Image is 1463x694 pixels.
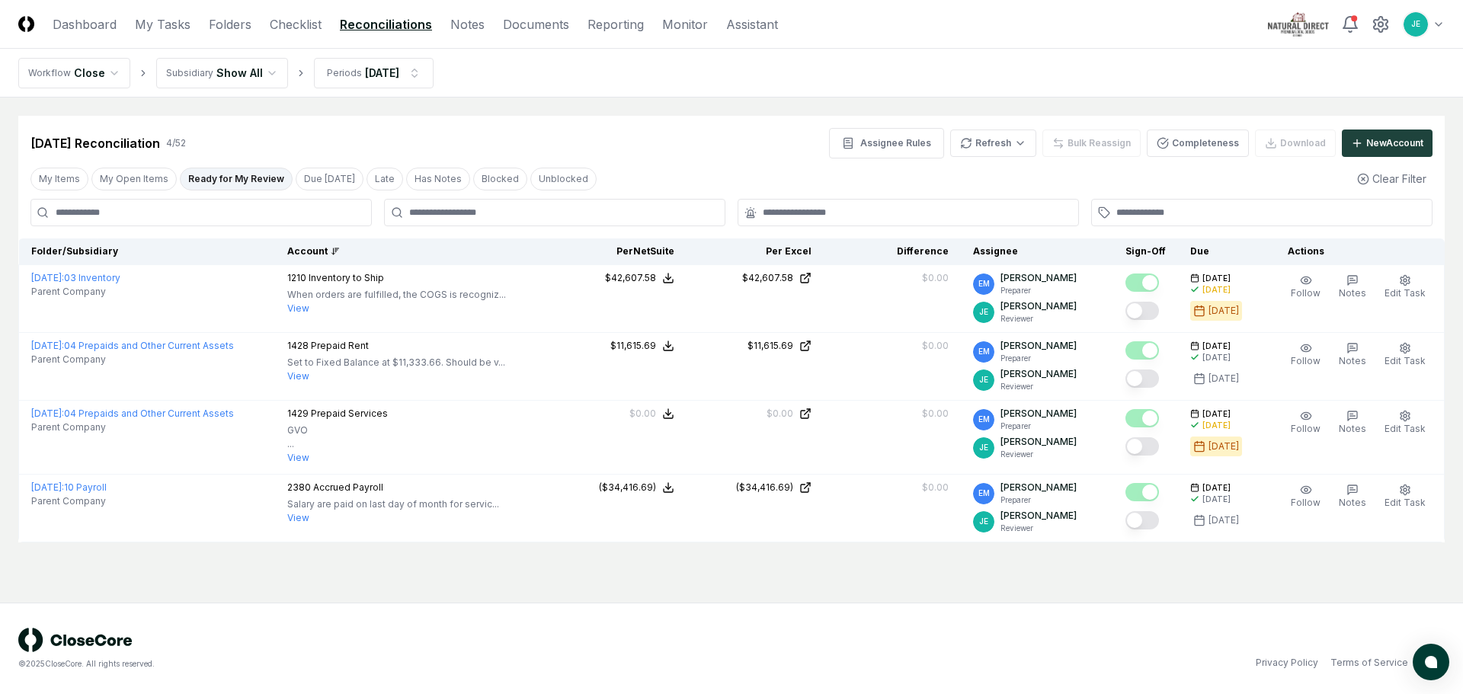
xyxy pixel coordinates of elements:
span: Edit Task [1385,497,1426,508]
span: [DATE] [1202,341,1231,352]
p: [PERSON_NAME] [1000,509,1077,523]
span: JE [979,516,988,527]
button: Due Today [296,168,363,190]
p: Reviewer [1000,449,1077,460]
p: [PERSON_NAME] [1000,367,1077,381]
div: $0.00 [922,271,949,285]
div: [DATE] [1208,372,1239,385]
span: EM [978,488,990,499]
span: Follow [1291,287,1321,299]
div: [DATE] [1202,420,1231,431]
button: View [287,511,309,525]
img: Logo [18,16,34,32]
div: Actions [1276,245,1433,258]
button: Completeness [1147,130,1249,157]
div: ($34,416.69) [599,481,656,494]
span: Follow [1291,497,1321,508]
span: JE [979,442,988,453]
th: Difference [824,238,961,265]
th: Sign-Off [1113,238,1178,265]
span: 2380 [287,481,311,493]
a: Assistant [726,15,778,34]
p: [PERSON_NAME] [1000,299,1077,313]
div: Workflow [28,66,71,80]
th: Assignee [961,238,1113,265]
button: Mark complete [1125,437,1159,456]
button: Mark complete [1125,302,1159,320]
a: Reporting [587,15,644,34]
button: $11,615.69 [610,339,674,353]
button: Late [367,168,403,190]
p: Reviewer [1000,381,1077,392]
p: Reviewer [1000,313,1077,325]
span: 1429 [287,408,309,419]
img: Natural Direct logo [1268,12,1329,37]
a: Dashboard [53,15,117,34]
a: Monitor [662,15,708,34]
div: Account [287,245,537,258]
span: [DATE] [1202,482,1231,494]
p: Preparer [1000,353,1077,364]
button: View [287,369,309,383]
button: Follow [1288,339,1324,371]
button: My Items [30,168,88,190]
span: EM [978,346,990,357]
div: Due [1190,245,1251,258]
p: Set to Fixed Balance at $11,333.66. Should be v... [287,356,505,369]
a: Reconciliations [340,15,432,34]
span: Prepaid Rent [311,340,369,351]
button: My Open Items [91,168,177,190]
span: Prepaid Services [311,408,388,419]
span: [DATE] : [31,272,64,283]
span: Notes [1339,355,1366,366]
button: Edit Task [1381,481,1429,513]
button: Notes [1336,407,1369,439]
span: Accrued Payroll [313,481,383,493]
span: [DATE] : [31,408,64,419]
button: Mark complete [1125,369,1159,388]
span: EM [978,278,990,289]
button: View [287,302,309,315]
button: Follow [1288,407,1324,439]
p: Preparer [1000,494,1077,506]
div: $42,607.58 [605,271,656,285]
button: Mark complete [1125,511,1159,529]
button: NewAccount [1342,130,1433,157]
a: Checklist [270,15,322,34]
div: Periods [327,66,362,80]
div: Subsidiary [166,66,213,80]
button: Notes [1336,339,1369,371]
button: $0.00 [629,407,674,421]
p: Preparer [1000,285,1077,296]
div: New Account [1366,136,1423,150]
button: Mark complete [1125,409,1159,427]
button: Mark complete [1125,273,1159,292]
a: ($34,416.69) [699,481,812,494]
div: [DATE] [1208,440,1239,453]
span: JE [979,306,988,318]
button: Unblocked [530,168,597,190]
a: $11,615.69 [699,339,812,353]
span: JE [1411,18,1420,30]
div: $0.00 [629,407,656,421]
p: Preparer [1000,421,1077,432]
button: Assignee Rules [829,128,944,158]
a: [DATE]:03 Inventory [31,272,120,283]
p: When orders are fulfilled, the COGS is recogniz... [287,288,506,302]
button: Clear Filter [1351,165,1433,193]
span: 1210 [287,272,306,283]
th: Per NetSuite [549,238,687,265]
button: Follow [1288,481,1324,513]
a: Terms of Service [1330,656,1408,670]
img: logo [18,628,133,652]
a: $42,607.58 [699,271,812,285]
nav: breadcrumb [18,58,434,88]
span: [DATE] : [31,481,64,493]
span: Edit Task [1385,423,1426,434]
div: [DATE] [1208,304,1239,318]
p: [PERSON_NAME] [1000,407,1077,421]
div: $0.00 [922,339,949,353]
button: ($34,416.69) [599,481,674,494]
div: [DATE] Reconciliation [30,134,160,152]
button: JE [1402,11,1429,38]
